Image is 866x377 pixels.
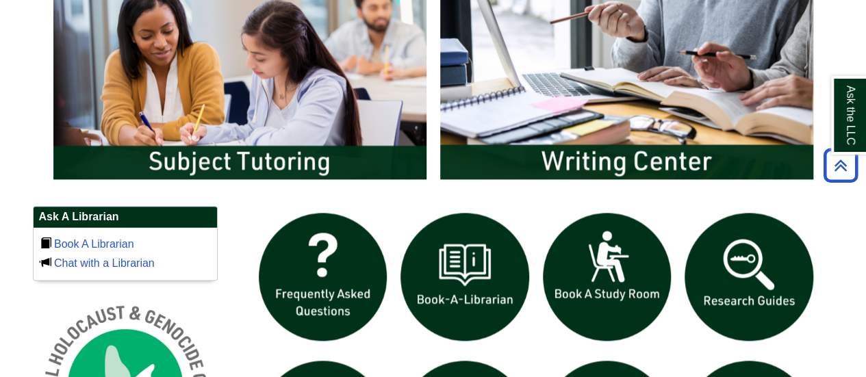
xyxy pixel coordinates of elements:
a: Chat with a Librarian [54,257,155,269]
a: Book A Librarian [54,238,134,250]
img: Research Guides icon links to research guides web page [678,206,820,348]
img: book a study room icon links to book a study room web page [536,206,678,348]
img: frequently asked questions [252,206,394,348]
a: Back to Top [819,156,863,174]
h2: Ask A Librarian [34,207,217,228]
img: Book a Librarian icon links to book a librarian web page [394,206,536,348]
